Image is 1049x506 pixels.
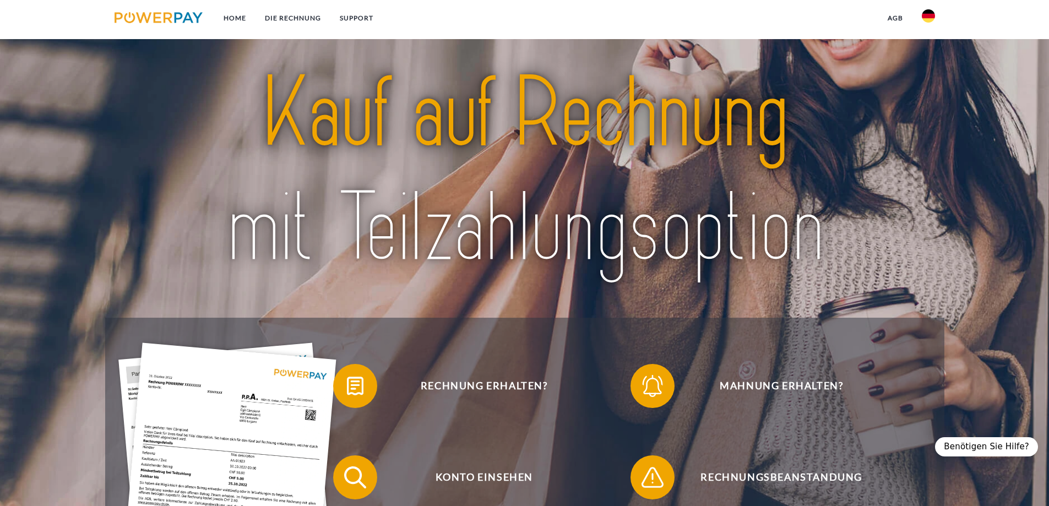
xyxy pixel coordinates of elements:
img: logo-powerpay.svg [115,12,203,23]
div: Benötigen Sie Hilfe? [935,437,1038,456]
a: DIE RECHNUNG [256,8,330,28]
a: Home [214,8,256,28]
img: qb_warning.svg [639,464,666,491]
img: de [922,9,935,23]
span: Mahnung erhalten? [646,364,916,408]
img: qb_search.svg [341,464,369,491]
img: title-powerpay_de.svg [155,51,894,292]
a: SUPPORT [330,8,383,28]
span: Rechnung erhalten? [349,364,619,408]
button: Rechnungsbeanstandung [631,455,917,499]
img: qb_bell.svg [639,372,666,400]
button: Konto einsehen [333,455,619,499]
a: agb [878,8,912,28]
button: Mahnung erhalten? [631,364,917,408]
span: Rechnungsbeanstandung [646,455,916,499]
span: Konto einsehen [349,455,619,499]
img: qb_bill.svg [341,372,369,400]
button: Rechnung erhalten? [333,364,619,408]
